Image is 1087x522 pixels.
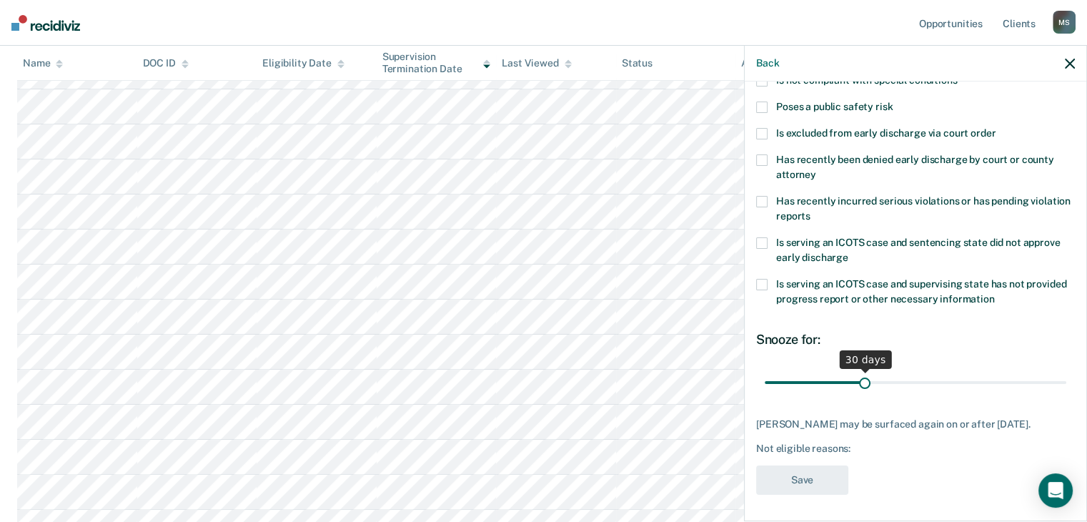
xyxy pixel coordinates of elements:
[622,57,652,69] div: Status
[776,278,1066,305] span: Is serving an ICOTS case and supervising state has not provided progress report or other necessar...
[382,51,491,75] div: Supervision Termination Date
[776,154,1054,180] span: Has recently been denied early discharge by court or county attorney
[776,101,893,112] span: Poses a public safety risk
[502,57,571,69] div: Last Viewed
[756,443,1075,455] div: Not eligible reasons:
[840,350,892,369] div: 30 days
[262,57,344,69] div: Eligibility Date
[776,127,996,139] span: Is excluded from early discharge via court order
[756,57,779,69] button: Back
[776,195,1071,222] span: Has recently incurred serious violations or has pending violation reports
[776,237,1060,263] span: Is serving an ICOTS case and sentencing state did not approve early discharge
[1038,473,1073,508] div: Open Intercom Messenger
[143,57,189,69] div: DOC ID
[1053,11,1076,34] div: M S
[11,15,80,31] img: Recidiviz
[756,418,1075,430] div: [PERSON_NAME] may be surfaced again on or after [DATE].
[23,57,63,69] div: Name
[756,466,848,495] button: Save
[756,332,1075,348] div: Snooze for:
[741,57,808,69] div: Assigned to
